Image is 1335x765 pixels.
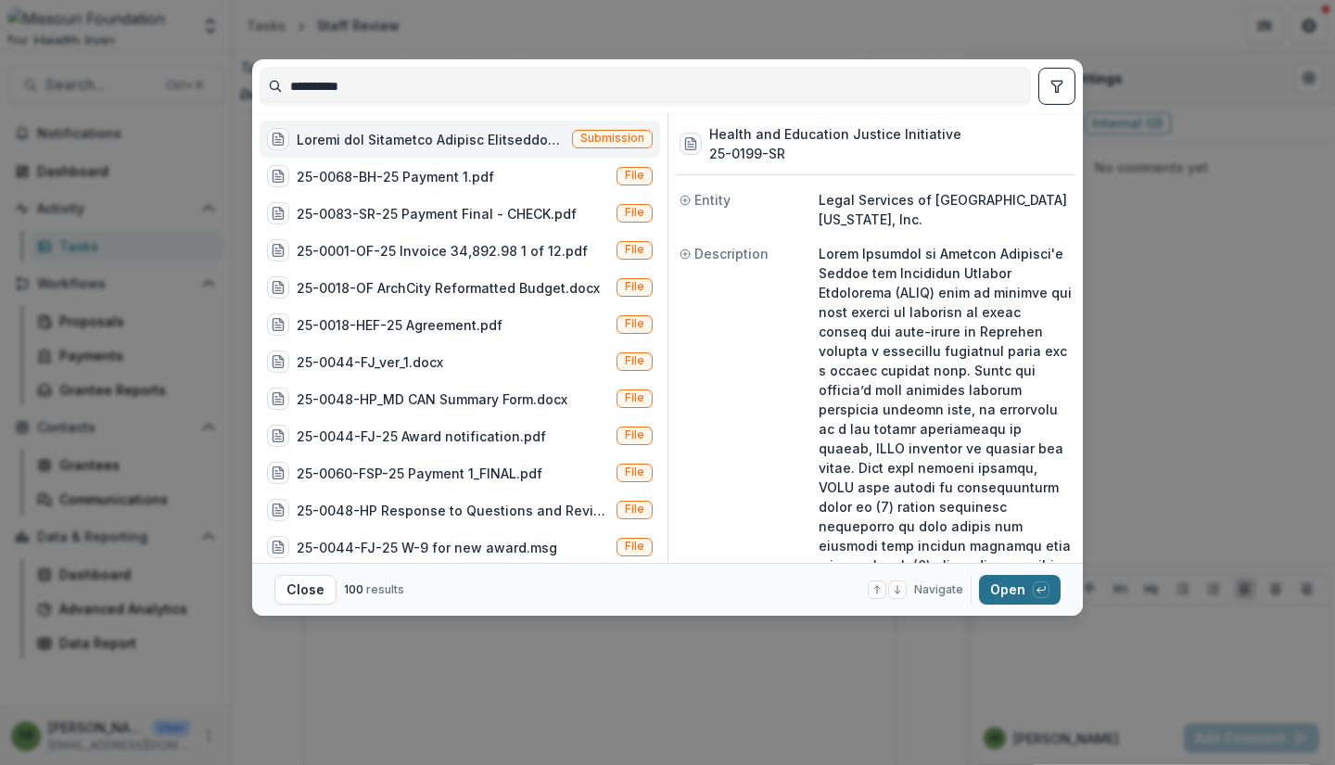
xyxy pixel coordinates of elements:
h3: Health and Education Justice Initiative [709,124,961,144]
div: Loremi dol Sitametco Adipisc Elitseddoe (Tempo Incididu ut Laboree Dolorema'a Enimad min Veniamqu... [297,130,565,149]
div: 25-0001-OF-25 Invoice 34,892.98 1 of 12.pdf [297,241,588,261]
span: results [366,582,404,596]
span: Description [694,244,769,263]
span: File [625,169,644,182]
div: 25-0018-HEF-25 Agreement.pdf [297,315,502,335]
h3: 25-0199-SR [709,144,961,163]
div: 25-0083-SR-25 Payment Final - CHECK.pdf [297,204,577,223]
span: File [625,428,644,441]
div: 25-0068-BH-25 Payment 1.pdf [297,167,494,186]
span: File [625,540,644,553]
span: File [625,354,644,367]
span: File [625,317,644,330]
div: 25-0060-FSP-25 Payment 1_FINAL.pdf [297,464,542,483]
span: Navigate [914,581,963,598]
span: Entity [694,190,731,210]
span: Submission [580,132,644,145]
div: 25-0044-FJ-25 Award notification.pdf [297,427,546,446]
div: 25-0044-FJ-25 W-9 for new award.msg [297,538,557,557]
button: Open [979,575,1061,605]
button: toggle filters [1038,68,1075,105]
p: Legal Services of [GEOGRAPHIC_DATA][US_STATE], Inc. [819,190,1072,229]
div: 25-0044-FJ_ver_1.docx [297,352,443,372]
span: File [625,280,644,293]
button: Close [274,575,337,605]
span: File [625,391,644,404]
span: 100 [344,582,363,596]
span: File [625,243,644,256]
div: 25-0048-HP Response to Questions and Revised Narrative.msg [297,501,609,520]
div: 25-0048-HP_MD CAN Summary Form.docx [297,389,567,409]
div: 25-0018-OF ArchCity Reformatted Budget.docx [297,278,600,298]
span: File [625,465,644,478]
span: File [625,503,644,516]
span: File [625,206,644,219]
